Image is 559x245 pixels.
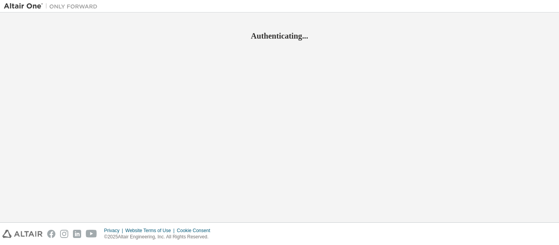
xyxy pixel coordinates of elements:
[47,230,55,238] img: facebook.svg
[125,227,177,234] div: Website Terms of Use
[177,227,215,234] div: Cookie Consent
[73,230,81,238] img: linkedin.svg
[4,2,101,10] img: Altair One
[2,230,43,238] img: altair_logo.svg
[104,234,215,240] p: © 2025 Altair Engineering, Inc. All Rights Reserved.
[60,230,68,238] img: instagram.svg
[4,31,555,41] h2: Authenticating...
[86,230,97,238] img: youtube.svg
[104,227,125,234] div: Privacy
